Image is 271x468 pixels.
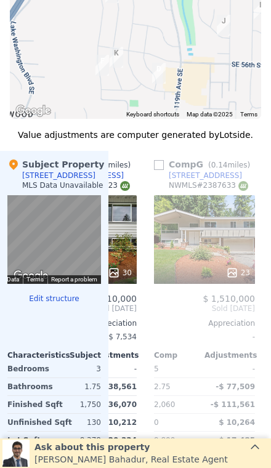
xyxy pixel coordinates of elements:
[59,396,101,413] div: 1,750
[154,436,175,445] span: 9,800
[26,276,44,283] a: Terms (opens in new tab)
[211,161,228,169] span: 0.14
[7,195,101,284] div: Street View
[34,441,228,453] div: Ask about this property
[216,382,255,391] span: -$ 77,509
[203,294,255,304] span: $ 1,510,000
[7,378,53,395] div: Bathrooms
[7,195,101,284] div: Map
[211,400,255,409] span: -$ 111,561
[154,328,255,345] div: -
[13,103,54,119] a: Open this area in Google Maps (opens a new window)
[187,111,233,118] span: Map data ©2025
[10,268,51,284] img: Google
[84,161,135,169] span: ( miles)
[7,414,54,431] div: Unfinished Sqft
[169,171,242,180] div: [STREET_ADDRESS]
[59,414,101,431] div: 130
[54,350,101,360] div: Subject
[147,58,171,89] div: 5648 118th Ave SE
[120,181,130,191] img: NWMLS Logo
[97,382,137,391] span: -$ 38,561
[203,161,255,169] span: ( miles)
[84,294,137,304] span: $ 1,510,000
[154,400,175,409] span: 2,060
[34,453,228,466] div: [PERSON_NAME] Bahadur , Real Estate Agent
[7,350,54,360] div: Characteristics
[126,110,179,119] button: Keyboard shortcuts
[154,418,159,427] span: 0
[57,432,101,449] div: 8,378
[91,50,114,81] div: 5644 116th Ave SE
[154,158,255,171] div: Comp G
[51,276,97,283] a: Report a problem
[154,350,204,360] div: Comp
[169,180,248,191] div: NWMLS # 2387633
[108,267,132,279] div: 30
[58,378,101,395] div: 1.75
[7,432,52,449] div: Lot Sqft
[105,42,128,73] div: 5634 116th Pl SE
[207,360,255,377] div: -
[13,103,54,119] img: Google
[7,294,101,304] button: Edit structure
[216,436,255,445] span: -$ 17,485
[100,418,137,427] span: $ 10,212
[240,111,257,118] a: Terms (opens in new tab)
[204,350,255,360] div: Adjustments
[7,360,52,377] div: Bedrooms
[2,440,30,467] img: Siddhant Bahadur
[86,350,137,360] div: Adjustments
[238,181,248,191] img: NWMLS Logo
[22,171,95,180] div: [STREET_ADDRESS]
[212,10,235,41] div: 12226 SE 54th St
[7,396,54,413] div: Finished Sqft
[106,333,137,341] span: -$ 7,534
[154,171,242,180] a: [STREET_ADDRESS]
[22,180,103,190] div: MLS Data Unavailable
[154,365,159,373] span: 5
[7,158,104,171] div: Subject Property
[154,378,202,395] div: 2.75
[226,267,250,279] div: 23
[97,436,137,445] span: -$ 20,334
[92,400,137,409] span: -$ 136,070
[10,268,51,284] a: Open this area in Google Maps (opens a new window)
[154,304,255,313] span: Sold [DATE]
[154,318,255,328] div: Appreciation
[57,360,101,377] div: 3
[89,360,137,377] div: -
[219,418,255,427] span: $ 10,264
